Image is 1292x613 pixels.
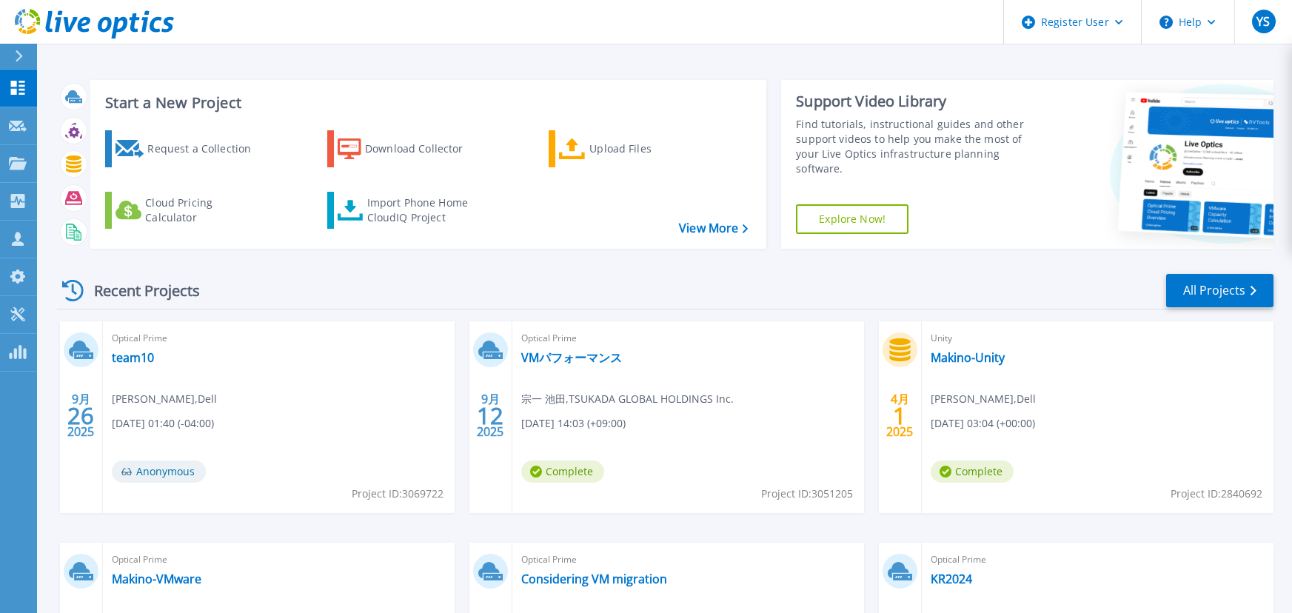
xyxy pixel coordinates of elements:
[679,221,748,235] a: View More
[1166,274,1273,307] a: All Projects
[589,134,708,164] div: Upload Files
[886,389,914,443] div: 4月 2025
[147,134,266,164] div: Request a Collection
[521,552,855,568] span: Optical Prime
[367,195,483,225] div: Import Phone Home CloudIQ Project
[67,409,94,422] span: 26
[893,409,906,422] span: 1
[796,117,1045,176] div: Find tutorials, instructional guides and other support videos to help you make the most of your L...
[365,134,483,164] div: Download Collector
[112,460,206,483] span: Anonymous
[352,486,444,502] span: Project ID: 3069722
[145,195,264,225] div: Cloud Pricing Calculator
[931,415,1035,432] span: [DATE] 03:04 (+00:00)
[549,130,714,167] a: Upload Files
[931,330,1265,346] span: Unity
[931,460,1014,483] span: Complete
[1171,486,1262,502] span: Project ID: 2840692
[521,460,604,483] span: Complete
[67,389,95,443] div: 9月 2025
[327,130,492,167] a: Download Collector
[521,415,626,432] span: [DATE] 14:03 (+09:00)
[521,350,622,365] a: VMパフォーマンス
[112,572,201,586] a: Makino-VMware
[477,409,503,422] span: 12
[112,330,446,346] span: Optical Prime
[57,272,220,309] div: Recent Projects
[931,572,972,586] a: KR2024
[476,389,504,443] div: 9月 2025
[931,391,1036,407] span: [PERSON_NAME] , Dell
[112,350,154,365] a: team10
[521,391,734,407] span: 宗一 池田 , TSUKADA GLOBAL HOLDINGS Inc.
[796,92,1045,111] div: Support Video Library
[931,552,1265,568] span: Optical Prime
[112,391,217,407] span: [PERSON_NAME] , Dell
[521,330,855,346] span: Optical Prime
[105,192,270,229] a: Cloud Pricing Calculator
[796,204,908,234] a: Explore Now!
[112,552,446,568] span: Optical Prime
[761,486,853,502] span: Project ID: 3051205
[521,572,667,586] a: Considering VM migration
[931,350,1005,365] a: Makino-Unity
[1256,16,1270,27] span: YS
[112,415,214,432] span: [DATE] 01:40 (-04:00)
[105,95,747,111] h3: Start a New Project
[105,130,270,167] a: Request a Collection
